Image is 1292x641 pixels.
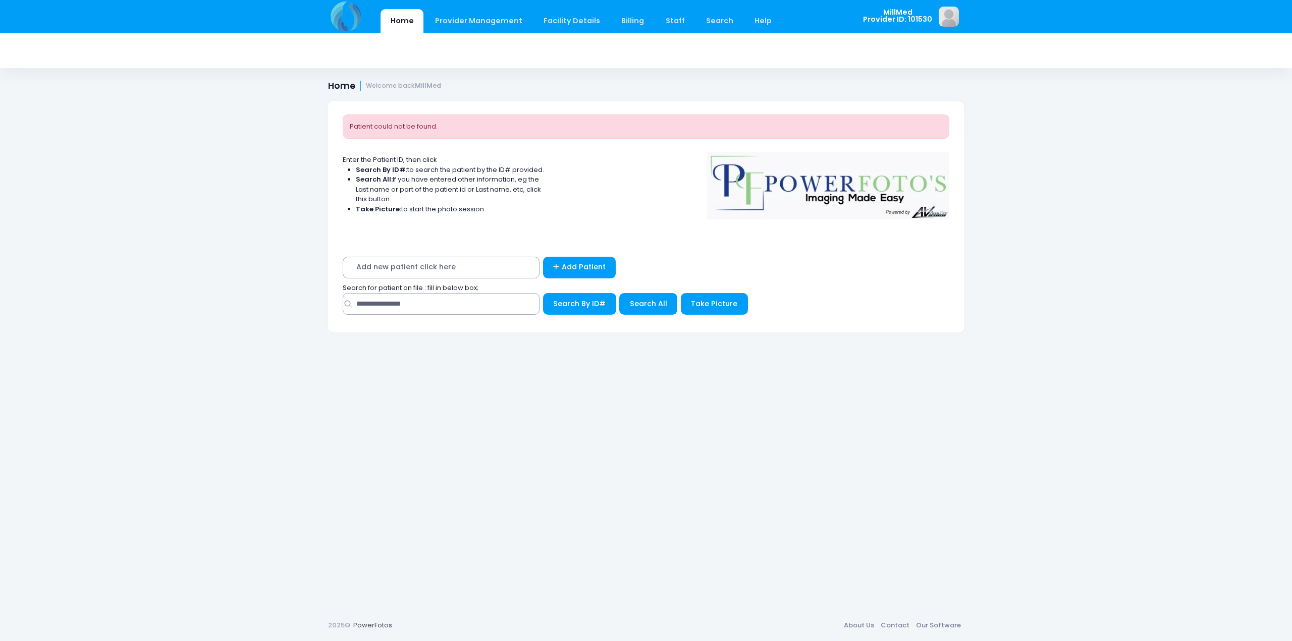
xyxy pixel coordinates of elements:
span: Search for patient on file : fill in below box; [343,283,478,293]
small: Welcome back [366,82,441,90]
a: Home [381,9,423,33]
span: Search By ID# [553,299,606,309]
a: Contact [877,616,912,634]
strong: Search All: [356,174,393,184]
a: Help [745,9,782,33]
h1: Home [328,81,441,91]
li: to search the patient by the ID# provided. [356,165,545,175]
img: Logo [702,145,954,220]
a: Staff [656,9,694,33]
a: Add Patient [543,257,616,278]
button: Search By ID# [543,293,616,315]
li: to start the photo session. [356,204,545,214]
span: MillMed Provider ID: 101530 [863,9,932,23]
span: Add new patient click here [343,257,540,278]
a: Search [696,9,743,33]
span: Enter the Patient ID, then click [343,155,437,164]
strong: MillMed [415,81,441,90]
a: Provider Management [425,9,532,33]
li: If you have entered other information, eg the Last name or part of the patient id or Last name, e... [356,174,545,204]
button: Take Picture [681,293,748,315]
div: Patient could not be found. [343,114,949,139]
a: About Us [840,616,877,634]
a: PowerFotos [353,620,392,630]
img: image [939,7,959,27]
a: Billing [612,9,654,33]
strong: Search By ID#: [356,165,407,174]
a: Facility Details [534,9,610,33]
strong: Take Picture: [356,204,401,214]
span: Take Picture [691,299,737,309]
span: Search All [630,299,667,309]
button: Search All [619,293,677,315]
span: 2025© [328,620,350,630]
a: Our Software [912,616,964,634]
